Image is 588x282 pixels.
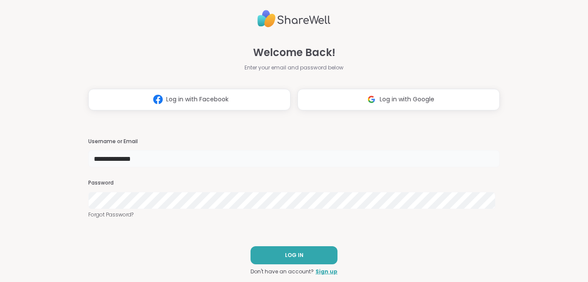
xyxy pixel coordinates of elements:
span: Welcome Back! [253,45,335,60]
a: Forgot Password? [88,211,500,219]
button: Log in with Facebook [88,89,291,110]
a: Sign up [316,268,337,276]
span: Enter your email and password below [244,64,344,72]
span: Don't have an account? [251,268,314,276]
h3: Password [88,179,500,187]
img: ShareWell Logomark [150,91,166,107]
button: LOG IN [251,246,337,264]
img: ShareWell Logo [257,6,331,31]
img: ShareWell Logomark [363,91,380,107]
span: LOG IN [285,251,303,259]
h3: Username or Email [88,138,500,145]
span: Log in with Google [380,95,434,104]
button: Log in with Google [297,89,500,110]
span: Log in with Facebook [166,95,229,104]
